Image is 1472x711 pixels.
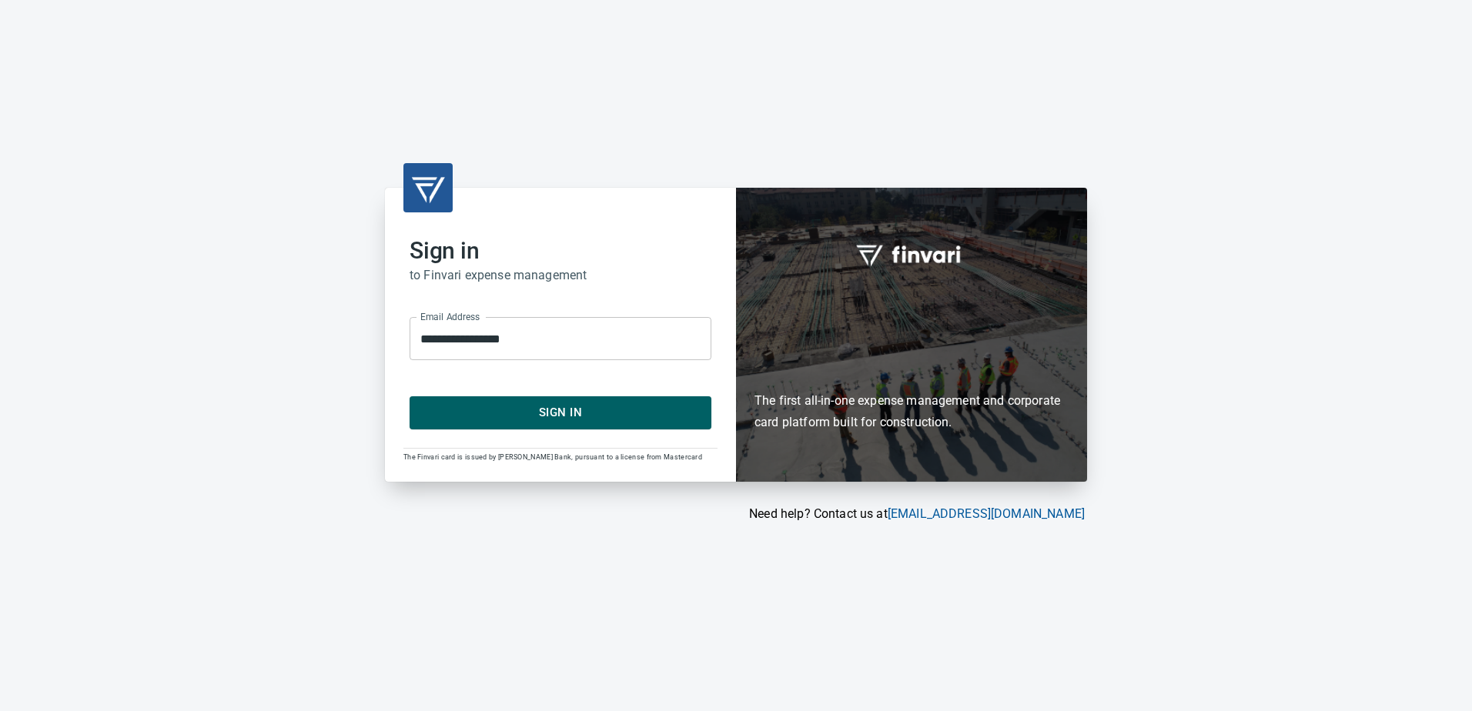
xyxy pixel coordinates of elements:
img: fullword_logo_white.png [854,236,969,272]
div: Finvari [736,188,1087,481]
p: Need help? Contact us at [385,505,1085,523]
img: transparent_logo.png [410,169,447,206]
h6: The first all-in-one expense management and corporate card platform built for construction. [754,301,1069,433]
span: The Finvari card is issued by [PERSON_NAME] Bank, pursuant to a license from Mastercard [403,453,702,461]
button: Sign In [410,396,711,429]
h2: Sign in [410,237,711,265]
a: [EMAIL_ADDRESS][DOMAIN_NAME] [888,506,1085,521]
span: Sign In [427,402,694,422]
h6: to Finvari expense management [410,265,711,286]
